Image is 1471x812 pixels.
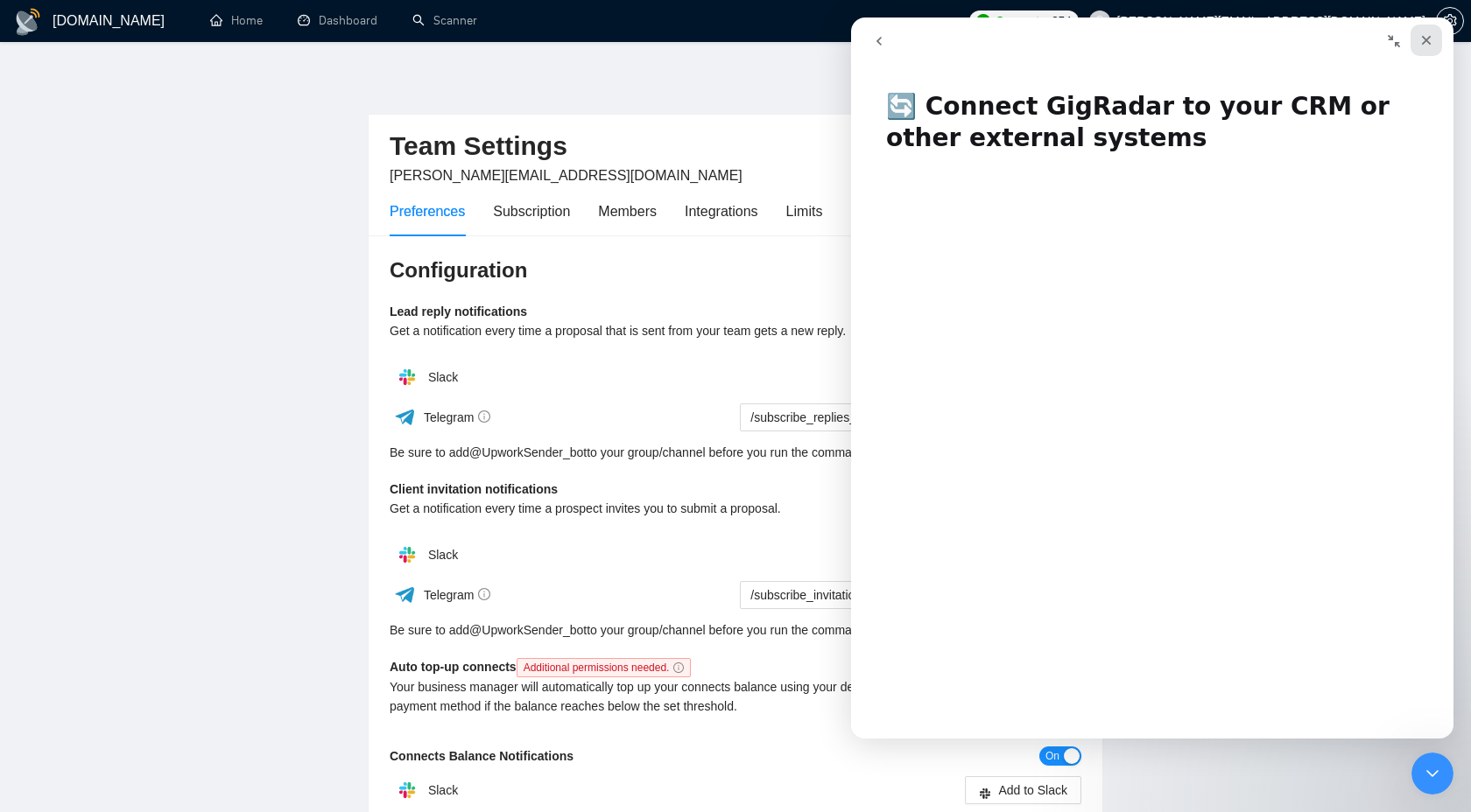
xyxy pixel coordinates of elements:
div: Subscription [493,200,570,222]
h3: Configuration [390,256,1081,284]
img: ww3wtPAAAAAElFTkSuQmCC [394,406,416,428]
button: setting [1436,7,1464,35]
a: dashboardDashboard [298,13,377,28]
span: Slack [428,370,458,384]
div: Integrations [685,200,758,222]
a: homeHome [210,13,263,28]
img: hpQkSZIkSZIkSZIkSZIkSZIkSZIkSZIkSZIkSZIkSZIkSZIkSZIkSZIkSZIkSZIkSZIkSZIkSZIkSZIkSZIkSZIkSZIkSZIkS... [390,360,425,395]
span: info-circle [478,588,490,600]
button: slackAdd to Slack [965,776,1081,804]
img: logo [14,8,42,36]
span: Additional permissions needed. [517,658,692,677]
span: Connects: [996,11,1048,31]
div: Preferences [390,200,465,222]
span: 254 [1052,11,1071,31]
span: Slack [428,783,458,797]
iframe: Intercom live chat [1411,752,1453,794]
div: Be sure to add to your group/channel before you run the command [390,620,1081,640]
span: info-circle [673,662,684,673]
img: hpQkSZIkSZIkSZIkSZIkSZIkSZIkSZIkSZIkSZIkSZIkSZIkSZIkSZIkSZIkSZIkSZIkSZIkSZIkSZIkSZIkSZIkSZIkSZIkS... [390,773,425,808]
span: Telegram [424,410,491,424]
div: Limits [786,200,823,222]
a: @UpworkSender_bot [469,443,587,462]
span: info-circle [478,410,490,423]
span: On [1045,746,1059,766]
span: user [1094,15,1106,27]
h2: Team Settings [390,129,1081,164]
div: Be sure to add to your group/channel before you run the command [390,443,1081,462]
a: searchScanner [412,13,477,28]
b: Connects Balance Notifications [390,749,574,763]
a: setting [1436,14,1464,28]
span: Telegram [424,588,491,602]
div: Members [598,200,657,222]
a: @UpworkSender_bot [469,620,587,640]
b: Client invitation notifications [390,482,558,496]
iframe: Intercom live chat [851,17,1453,738]
div: Get a notification every time a prospect invites you to submit a proposal. [390,499,909,518]
div: Get a notification every time a proposal that is sent from your team gets a new reply. [390,321,909,340]
span: [PERSON_NAME][EMAIL_ADDRESS][DOMAIN_NAME] [390,168,743,183]
span: Slack [428,548,458,562]
span: Add to Slack [998,780,1067,800]
img: ww3wtPAAAAAElFTkSuQmCC [394,584,416,605]
img: hpQkSZIkSZIkSZIkSZIkSZIkSZIkSZIkSZIkSZIkSZIkSZIkSZIkSZIkSZIkSZIkSZIkSZIkSZIkSZIkSZIkSZIkSZIkSZIkS... [390,537,425,572]
b: Lead reply notifications [390,304,527,318]
div: Your business manager will automatically top up your connects balance using your default payment ... [390,677,909,716]
b: Auto top-up connects [390,660,698,674]
img: upwork-logo.png [976,14,990,28]
span: slack [979,786,991,799]
span: setting [1437,14,1463,28]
